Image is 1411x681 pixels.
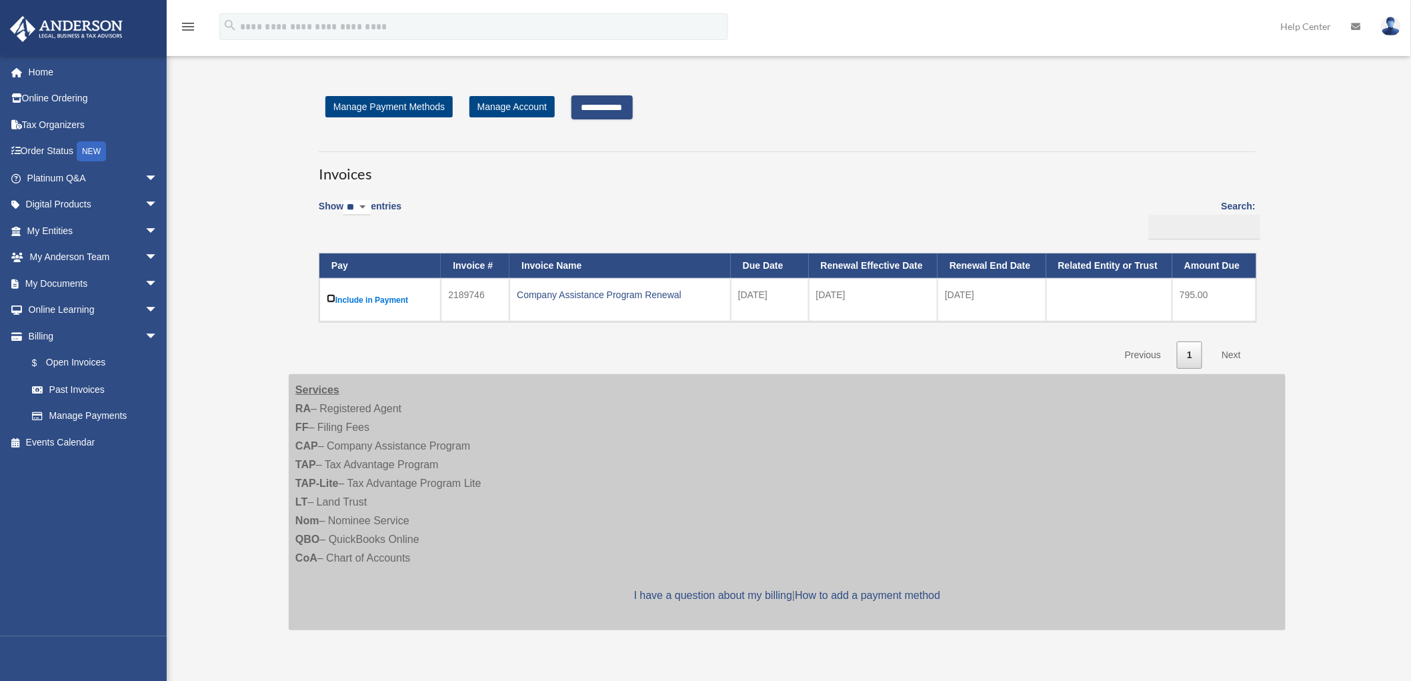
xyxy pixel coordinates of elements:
th: Pay: activate to sort column descending [319,253,441,278]
a: Order StatusNEW [9,138,178,165]
td: [DATE] [809,278,938,321]
i: menu [180,19,196,35]
a: $Open Invoices [19,350,165,377]
a: 1 [1177,342,1202,369]
a: Platinum Q&Aarrow_drop_down [9,165,178,191]
span: arrow_drop_down [145,323,171,350]
strong: Services [295,384,339,396]
label: Search: [1144,198,1256,239]
span: arrow_drop_down [145,244,171,271]
td: [DATE] [731,278,809,321]
h3: Invoices [319,151,1256,185]
td: 2189746 [441,278,509,321]
th: Amount Due: activate to sort column ascending [1172,253,1256,278]
strong: CAP [295,440,318,452]
select: Showentries [343,200,371,215]
a: Next [1212,342,1251,369]
input: Search: [1149,215,1260,240]
span: $ [39,355,46,372]
a: menu [180,23,196,35]
a: How to add a payment method [795,590,940,601]
a: Events Calendar [9,429,178,456]
img: User Pic [1381,17,1401,36]
a: Online Learningarrow_drop_down [9,297,178,323]
a: My Anderson Teamarrow_drop_down [9,244,178,271]
a: Tax Organizers [9,111,178,138]
a: Billingarrow_drop_down [9,323,171,350]
strong: LT [295,496,307,508]
span: arrow_drop_down [145,297,171,324]
i: search [223,18,237,33]
strong: RA [295,403,311,414]
div: – Registered Agent – Filing Fees – Company Assistance Program – Tax Advantage Program – Tax Advan... [289,374,1286,630]
span: arrow_drop_down [145,217,171,245]
th: Due Date: activate to sort column ascending [731,253,809,278]
a: Digital Productsarrow_drop_down [9,191,178,218]
a: Past Invoices [19,376,171,403]
label: Include in Payment [327,291,433,308]
p: | [295,586,1279,605]
span: arrow_drop_down [145,270,171,297]
a: Manage Payment Methods [325,96,453,117]
span: arrow_drop_down [145,191,171,219]
td: 795.00 [1172,278,1256,321]
strong: CoA [295,552,317,564]
div: NEW [77,141,106,161]
strong: TAP-Lite [295,478,339,489]
input: Include in Payment [327,294,335,303]
a: Home [9,59,178,85]
th: Related Entity or Trust: activate to sort column ascending [1046,253,1172,278]
th: Invoice Name: activate to sort column ascending [509,253,731,278]
a: Previous [1115,342,1171,369]
div: Company Assistance Program Renewal [517,285,724,304]
td: [DATE] [938,278,1046,321]
a: I have a question about my billing [634,590,792,601]
th: Invoice #: activate to sort column ascending [441,253,509,278]
label: Show entries [319,198,401,229]
a: Online Ordering [9,85,178,112]
th: Renewal Effective Date: activate to sort column ascending [809,253,938,278]
th: Renewal End Date: activate to sort column ascending [938,253,1046,278]
strong: TAP [295,459,316,470]
strong: FF [295,422,309,433]
strong: Nom [295,515,319,526]
a: Manage Account [469,96,555,117]
a: My Documentsarrow_drop_down [9,270,178,297]
span: arrow_drop_down [145,165,171,192]
a: My Entitiesarrow_drop_down [9,217,178,244]
a: Manage Payments [19,403,171,430]
img: Anderson Advisors Platinum Portal [6,16,127,42]
strong: QBO [295,534,319,545]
